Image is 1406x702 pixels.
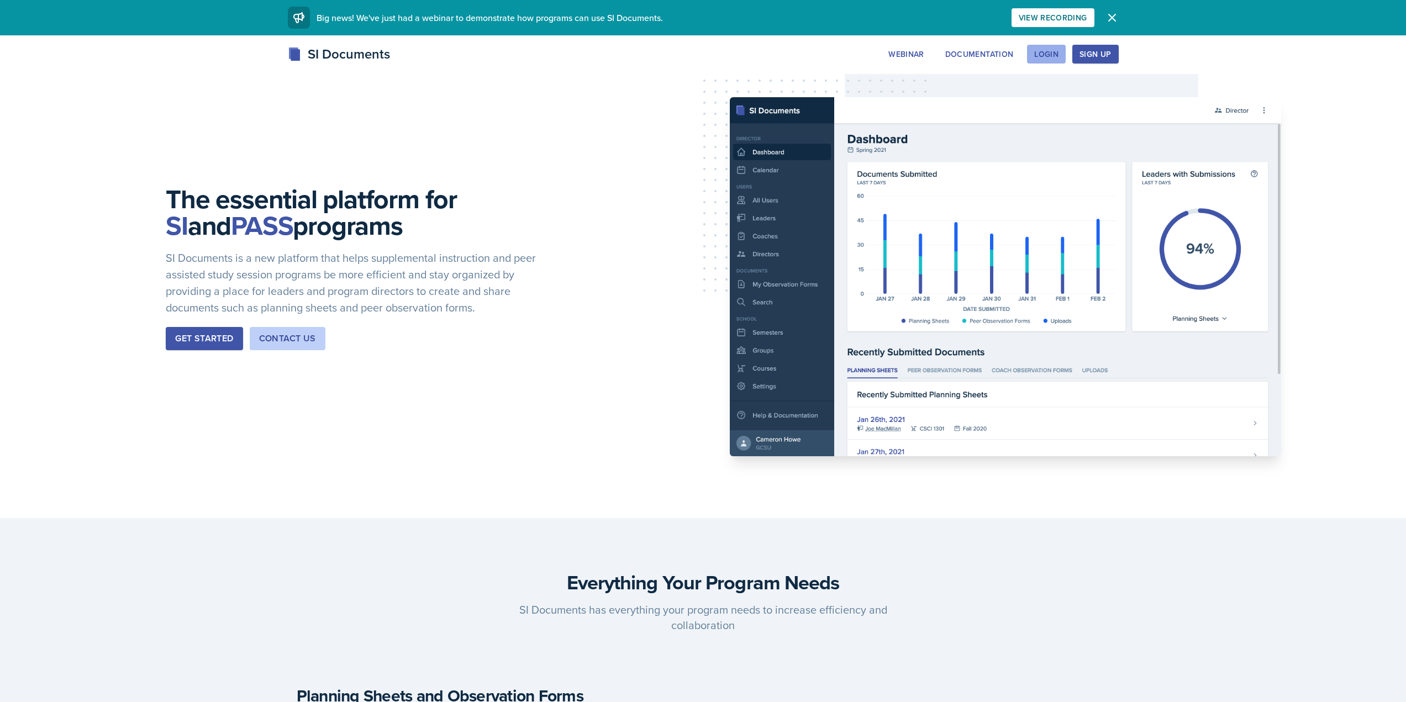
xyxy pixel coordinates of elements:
[1079,50,1111,59] div: Sign Up
[166,327,243,350] button: Get Started
[491,602,915,633] p: SI Documents has everything your program needs to increase efficiency and collaboration
[288,44,390,64] div: SI Documents
[1072,45,1118,64] button: Sign Up
[1034,50,1059,59] div: Login
[250,327,325,350] button: Contact Us
[1019,13,1087,22] div: View Recording
[1027,45,1066,64] button: Login
[317,12,663,24] span: Big news! We've just had a webinar to demonstrate how programs can use SI Documents.
[175,332,233,345] div: Get Started
[938,45,1021,64] button: Documentation
[881,45,931,64] button: Webinar
[945,50,1014,59] div: Documentation
[259,332,316,345] div: Contact Us
[1012,8,1094,27] button: View Recording
[297,571,1110,593] h3: Everything Your Program Needs
[888,50,924,59] div: Webinar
